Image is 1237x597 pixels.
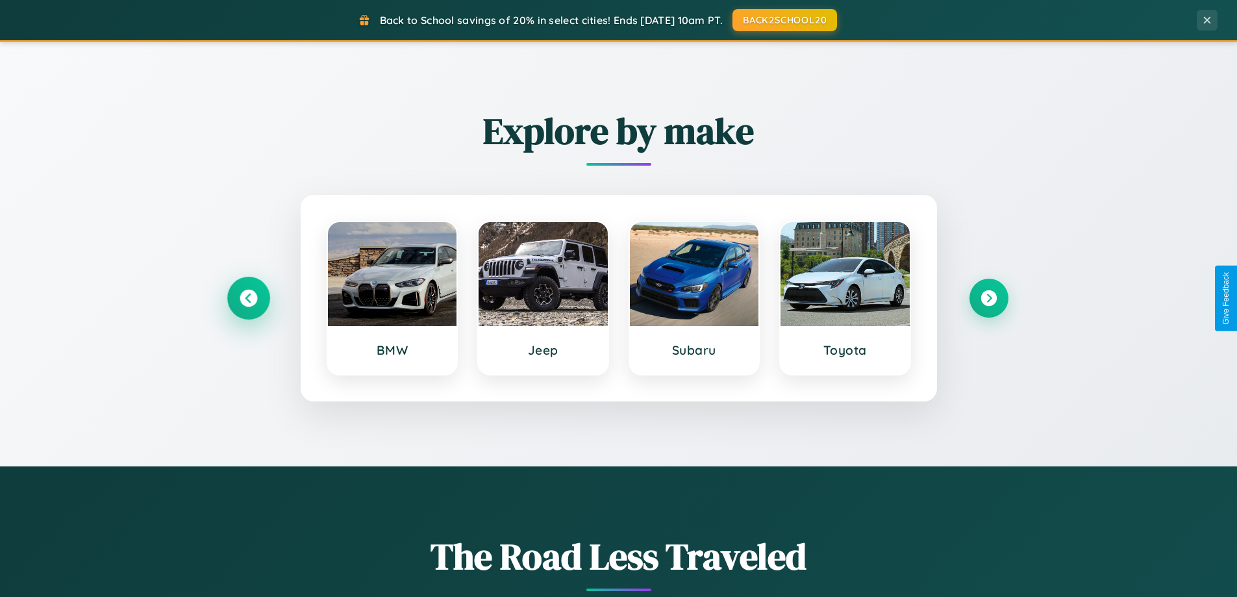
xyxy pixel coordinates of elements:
[229,531,1008,581] h1: The Road Less Traveled
[492,342,595,358] h3: Jeep
[793,342,897,358] h3: Toyota
[341,342,444,358] h3: BMW
[1221,272,1231,325] div: Give Feedback
[732,9,837,31] button: BACK2SCHOOL20
[229,106,1008,156] h2: Explore by make
[380,14,723,27] span: Back to School savings of 20% in select cities! Ends [DATE] 10am PT.
[643,342,746,358] h3: Subaru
